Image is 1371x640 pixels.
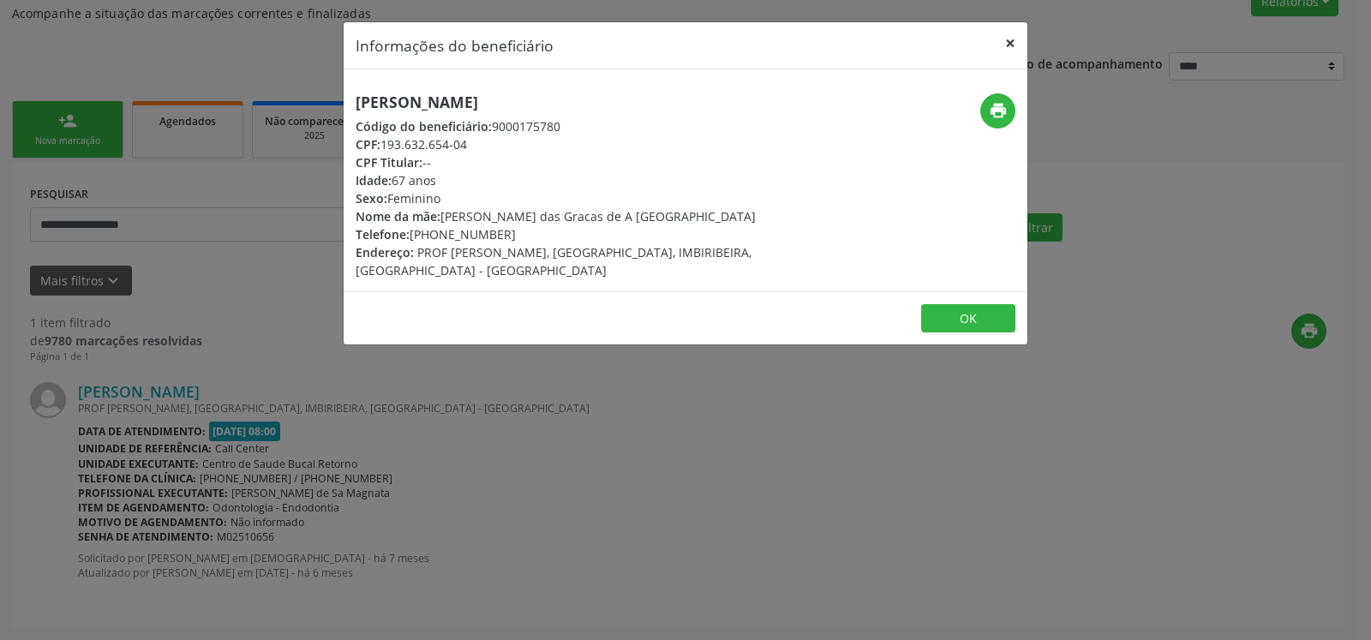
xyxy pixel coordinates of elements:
h5: [PERSON_NAME] [356,93,787,111]
div: [PHONE_NUMBER] [356,225,787,243]
i: print [989,101,1008,120]
span: Código do beneficiário: [356,118,492,135]
span: Sexo: [356,190,387,206]
div: -- [356,153,787,171]
span: CPF: [356,136,380,153]
button: Close [993,22,1027,64]
h5: Informações do beneficiário [356,34,554,57]
div: 9000175780 [356,117,787,135]
div: 193.632.654-04 [356,135,787,153]
button: OK [921,304,1015,333]
div: [PERSON_NAME] das Gracas de A [GEOGRAPHIC_DATA] [356,207,787,225]
button: print [980,93,1015,129]
span: Idade: [356,172,392,188]
span: Nome da mãe: [356,208,440,224]
div: Feminino [356,189,787,207]
span: Telefone: [356,226,410,242]
span: PROF [PERSON_NAME], [GEOGRAPHIC_DATA], IMBIRIBEIRA, [GEOGRAPHIC_DATA] - [GEOGRAPHIC_DATA] [356,244,751,278]
span: Endereço: [356,244,414,260]
span: CPF Titular: [356,154,422,170]
div: 67 anos [356,171,787,189]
